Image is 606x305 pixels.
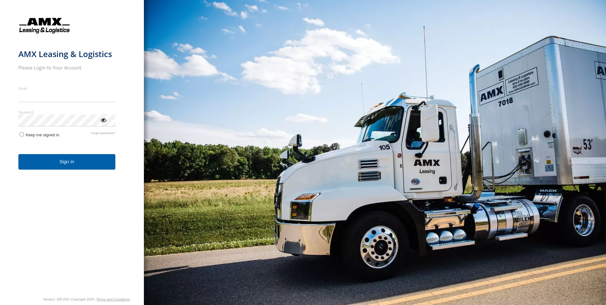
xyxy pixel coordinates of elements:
[18,110,116,114] label: Password
[43,297,67,301] div: Version: 305.03
[20,132,24,136] input: Keep me signed in
[67,297,130,301] div: © Copyright 2025 -
[18,18,70,34] img: AMX Leasing & Logistics
[100,117,106,123] div: ViewPassword
[18,86,116,91] label: Email
[26,133,59,137] span: Keep me signed in
[14,296,43,302] a: Visit our Website
[18,15,126,295] form: main
[96,297,130,301] a: Terms and Conditions
[18,49,116,59] h1: AMX Leasing & Logistics
[18,64,116,71] h2: Please Login to Your Account
[18,154,116,170] button: Sign in
[91,131,115,137] a: Forgot password?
